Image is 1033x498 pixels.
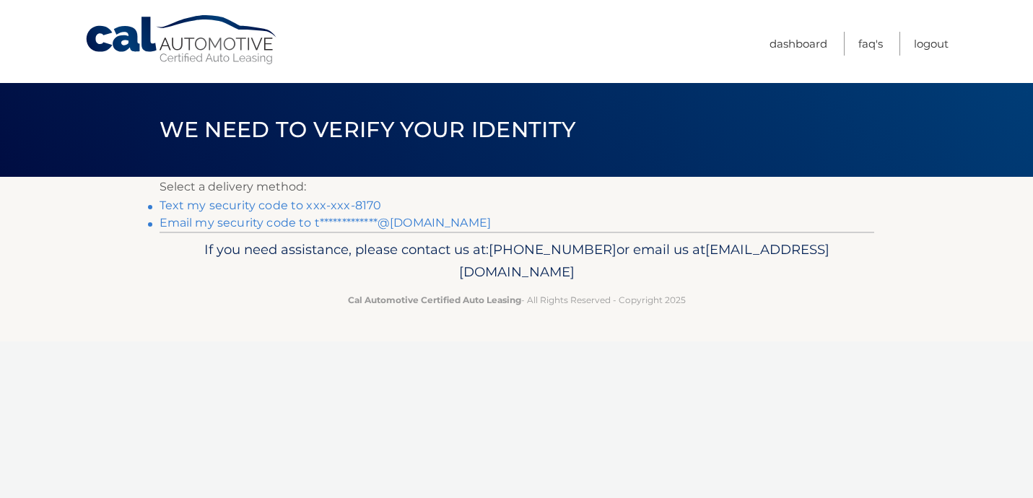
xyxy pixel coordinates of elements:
p: - All Rights Reserved - Copyright 2025 [169,292,865,307]
a: Dashboard [770,32,827,56]
p: If you need assistance, please contact us at: or email us at [169,238,865,284]
p: Select a delivery method: [160,177,874,197]
a: Cal Automotive [84,14,279,66]
a: Logout [914,32,949,56]
strong: Cal Automotive Certified Auto Leasing [348,294,521,305]
span: We need to verify your identity [160,116,576,143]
a: Text my security code to xxx-xxx-8170 [160,198,382,212]
span: [PHONE_NUMBER] [489,241,616,258]
a: FAQ's [858,32,883,56]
